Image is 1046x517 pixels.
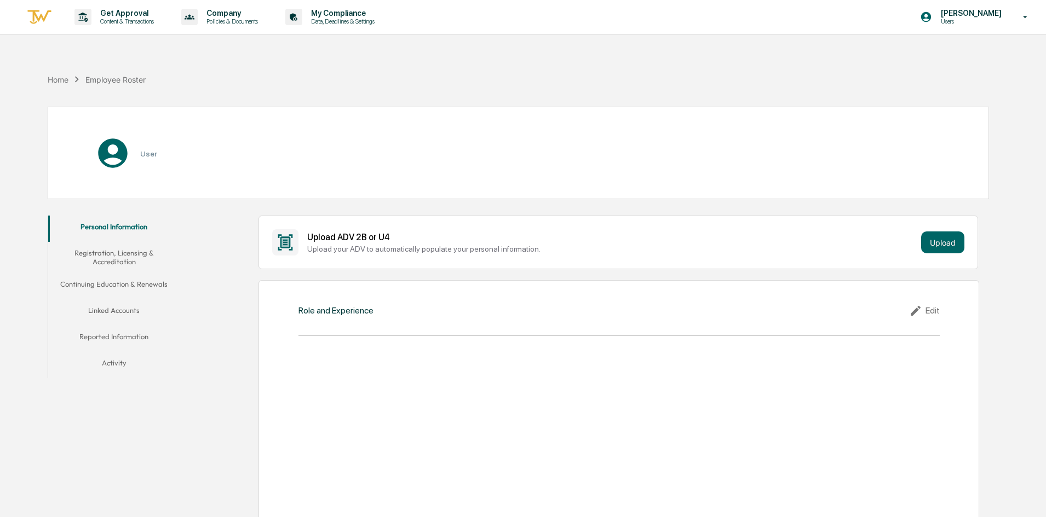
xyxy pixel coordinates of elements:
button: Linked Accounts [48,299,180,326]
p: My Compliance [302,9,380,18]
p: Content & Transactions [91,18,159,25]
button: Continuing Education & Renewals [48,273,180,299]
div: Upload your ADV to automatically populate your personal information. [307,245,917,253]
p: Get Approval [91,9,159,18]
button: Personal Information [48,216,180,242]
p: Users [932,18,1007,25]
button: Upload [921,231,964,253]
button: Reported Information [48,326,180,352]
button: Registration, Licensing & Accreditation [48,242,180,273]
p: [PERSON_NAME] [932,9,1007,18]
button: Activity [48,352,180,378]
div: Upload ADV 2B or U4 [307,232,917,242]
p: Data, Deadlines & Settings [302,18,380,25]
p: Company [198,9,263,18]
p: Policies & Documents [198,18,263,25]
div: secondary tabs example [48,216,180,378]
div: Role and Experience [298,305,373,316]
h3: User [140,149,157,158]
div: Edit [909,304,940,317]
img: logo [26,8,53,26]
div: Employee Roster [85,75,146,84]
div: Home [48,75,68,84]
